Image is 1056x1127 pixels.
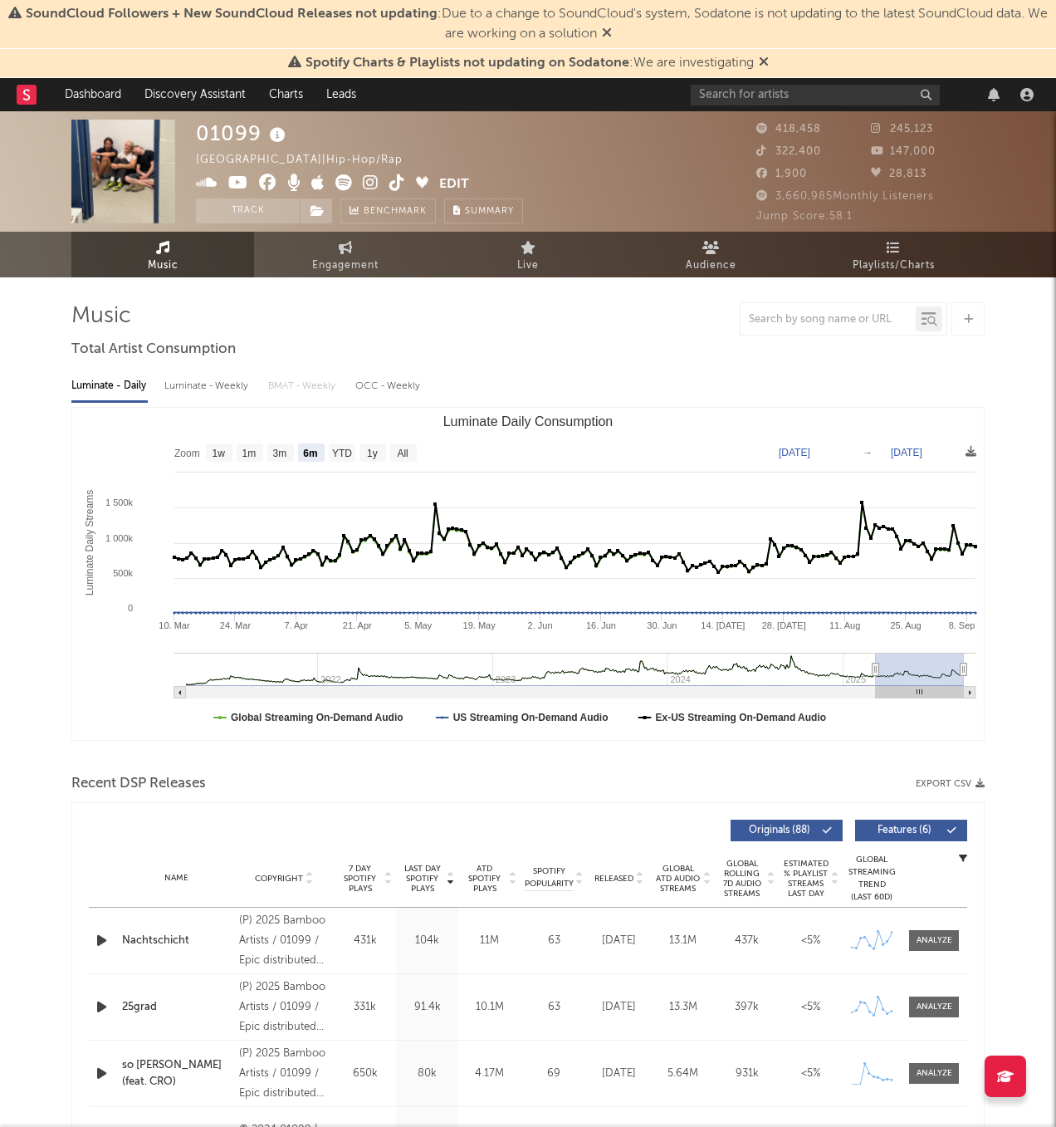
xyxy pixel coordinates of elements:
[364,202,427,222] span: Benchmark
[756,211,853,222] span: Jump Score: 58.1
[741,826,818,835] span: Originals ( 88 )
[174,448,200,459] text: Zoom
[312,256,379,276] span: Engagement
[916,779,985,789] button: Export CSV
[756,191,934,202] span: 3,660,985 Monthly Listeners
[71,232,254,277] a: Music
[655,864,701,894] span: Global ATD Audio Streams
[340,198,436,223] a: Benchmark
[741,313,916,326] input: Search by song name or URL
[72,408,984,740] svg: Luminate Daily Consumption
[686,256,736,276] span: Audience
[26,7,1048,41] span: : Due to a change to SoundCloud's system, Sodatone is not updating to the latest SoundCloud data....
[719,933,775,949] div: 437k
[338,864,382,894] span: 7 Day Spotify Plays
[231,712,403,723] text: Global Streaming On-Demand Audio
[719,1066,775,1082] div: 931k
[891,447,922,458] text: [DATE]
[306,56,754,70] span: : We are investigating
[829,620,860,630] text: 11. Aug
[655,1066,711,1082] div: 5.64M
[802,232,985,277] a: Playlists/Charts
[890,620,921,630] text: 25. Aug
[400,933,454,949] div: 104k
[303,448,317,459] text: 6m
[656,712,827,723] text: Ex-US Streaming On-Demand Audio
[586,620,616,630] text: 16. Jun
[122,933,231,949] div: Nachtschicht
[871,146,936,157] span: 147,000
[719,859,765,899] span: Global Rolling 7D Audio Streams
[400,1066,454,1082] div: 80k
[719,999,775,1016] div: 397k
[465,207,514,216] span: Summary
[591,999,647,1016] div: [DATE]
[462,999,516,1016] div: 10.1M
[255,874,303,884] span: Copyright
[783,859,829,899] span: Estimated % Playlist Streams Last Day
[128,603,133,613] text: 0
[113,568,133,578] text: 500k
[731,820,843,841] button: Originals(88)
[122,999,231,1016] div: 25grad
[863,447,873,458] text: →
[462,933,516,949] div: 11M
[949,620,975,630] text: 8. Sep
[400,864,444,894] span: Last Day Spotify Plays
[847,854,897,904] div: Global Streaming Trend (Last 60D)
[591,933,647,949] div: [DATE]
[133,78,257,111] a: Discovery Assistant
[525,999,583,1016] div: 63
[453,712,609,723] text: US Streaming On-Demand Audio
[105,533,134,543] text: 1 000k
[332,448,352,459] text: YTD
[594,874,633,884] span: Released
[759,56,769,70] span: Dismiss
[400,999,454,1016] div: 91.4k
[306,56,629,70] span: Spotify Charts & Playlists not updating on Sodatone
[213,448,226,459] text: 1w
[756,124,821,135] span: 418,458
[591,1066,647,1082] div: [DATE]
[148,256,178,276] span: Music
[84,490,95,595] text: Luminate Daily Streams
[164,372,252,400] div: Luminate - Weekly
[26,7,438,21] span: SoundCloud Followers + New SoundCloud Releases not updating
[159,620,190,630] text: 10. Mar
[239,1044,330,1104] div: (P) 2025 Bamboo Artists / 01099 / Epic distributed by Sony Music Entertainment
[71,372,148,400] div: Luminate - Daily
[239,978,330,1037] div: (P) 2025 Bamboo Artists / 01099 / Epic distributed by Sony Music Entertainment
[315,78,368,111] a: Leads
[122,1057,231,1090] a: so [PERSON_NAME] (feat. CRO)
[783,933,838,949] div: <5%
[196,198,300,223] button: Track
[443,414,614,429] text: Luminate Daily Consumption
[284,620,308,630] text: 7. Apr
[853,256,935,276] span: Playlists/Charts
[397,448,408,459] text: All
[463,620,496,630] text: 19. May
[525,933,583,949] div: 63
[525,865,574,890] span: Spotify Popularity
[701,620,745,630] text: 14. [DATE]
[756,146,821,157] span: 322,400
[242,448,257,459] text: 1m
[762,620,806,630] text: 28. [DATE]
[462,1066,516,1082] div: 4.17M
[647,620,677,630] text: 30. Jun
[866,826,942,835] span: Features ( 6 )
[783,999,838,1016] div: <5%
[756,169,807,179] span: 1,900
[196,150,422,170] div: [GEOGRAPHIC_DATA] | Hip-Hop/Rap
[257,78,315,111] a: Charts
[517,256,539,276] span: Live
[444,198,523,223] button: Summary
[691,85,940,105] input: Search for artists
[783,1066,838,1082] div: <5%
[122,872,231,884] div: Name
[338,999,392,1016] div: 331k
[602,27,612,41] span: Dismiss
[367,448,378,459] text: 1y
[355,372,422,400] div: OCC - Weekly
